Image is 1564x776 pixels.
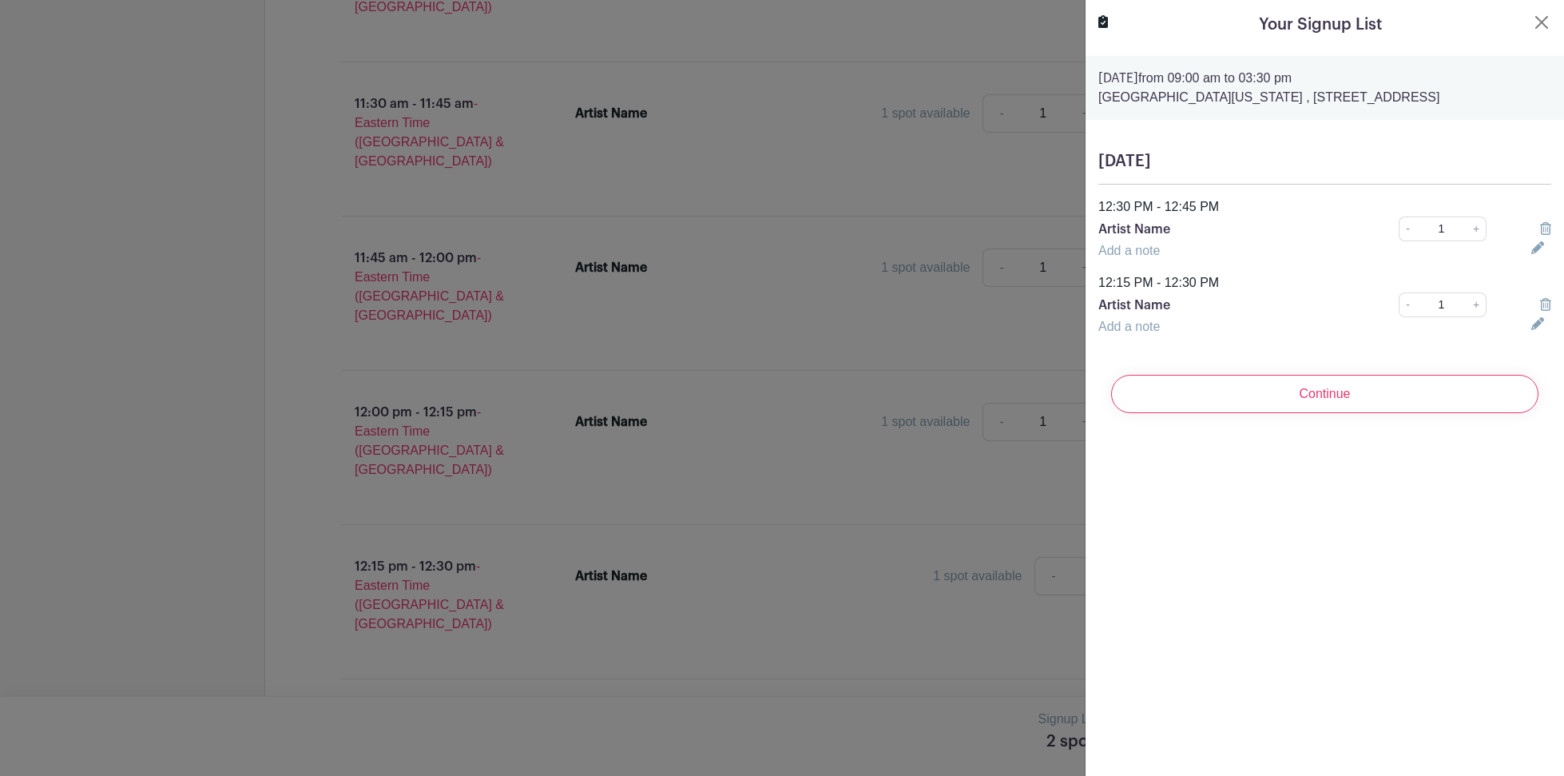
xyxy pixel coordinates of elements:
[1098,69,1551,88] p: from 09:00 am to 03:30 pm
[1399,292,1416,317] a: -
[1098,296,1355,315] p: Artist Name
[1098,320,1160,333] a: Add a note
[1111,375,1538,413] input: Continue
[1089,197,1561,217] div: 12:30 PM - 12:45 PM
[1467,292,1487,317] a: +
[1089,273,1561,292] div: 12:15 PM - 12:30 PM
[1467,217,1487,241] a: +
[1532,13,1551,32] button: Close
[1098,220,1355,239] p: Artist Name
[1098,72,1138,85] strong: [DATE]
[1098,152,1551,171] h5: [DATE]
[1259,13,1382,37] h5: Your Signup List
[1098,88,1551,107] p: [GEOGRAPHIC_DATA][US_STATE] , [STREET_ADDRESS]
[1098,244,1160,257] a: Add a note
[1399,217,1416,241] a: -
